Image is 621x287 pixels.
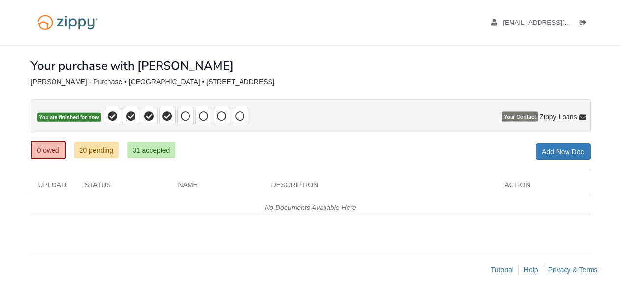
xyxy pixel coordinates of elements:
div: Action [497,180,591,195]
em: No Documents Available Here [265,204,356,211]
a: Tutorial [491,266,513,274]
a: Log out [580,19,591,28]
div: Upload [31,180,78,195]
a: Add New Doc [536,143,591,160]
a: edit profile [491,19,616,28]
span: You are finished for now [37,113,101,122]
div: Description [264,180,497,195]
span: bigleyteirnan@gmail.com [503,19,615,26]
a: Privacy & Terms [548,266,598,274]
div: [PERSON_NAME] - Purchase • [GEOGRAPHIC_DATA] • [STREET_ADDRESS] [31,78,591,86]
div: Name [171,180,264,195]
span: Your Contact [502,112,538,122]
a: 0 owed [31,141,66,159]
a: 31 accepted [127,142,175,158]
a: 20 pending [74,142,119,158]
h1: Your purchase with [PERSON_NAME] [31,59,234,72]
img: Logo [31,10,104,35]
div: Status [78,180,171,195]
a: Help [524,266,538,274]
span: Zippy Loans [540,112,577,122]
